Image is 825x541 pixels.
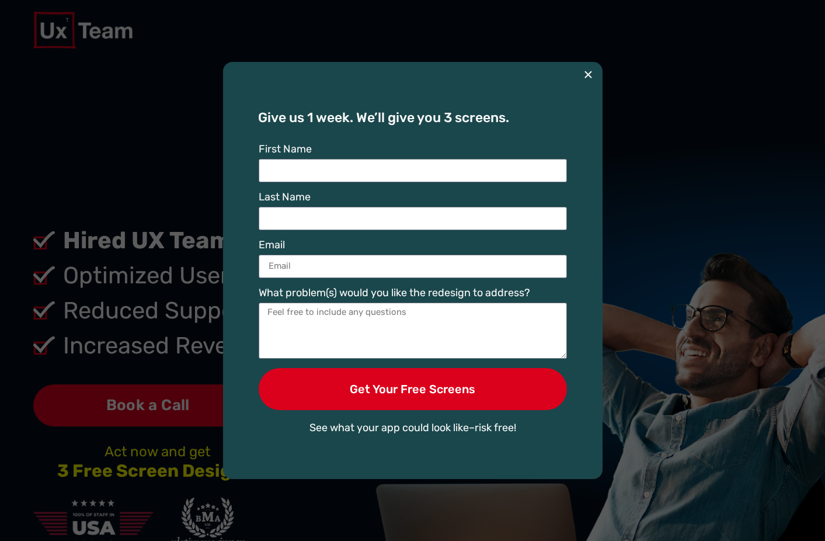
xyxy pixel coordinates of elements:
label: What problem(s) would you like the redesign to address? [259,287,530,303]
iframe: Chat Widget [767,485,825,541]
button: × [583,62,593,88]
p: See what your app could look like–risk free! [258,420,568,436]
button: Get Your Free Screens [259,368,567,410]
input: Email [259,255,567,278]
span: Get Your Free Screens [350,383,475,395]
form: New Form [259,144,567,419]
label: Last Name [259,192,311,207]
label: First Name [259,144,312,159]
label: Email [259,240,285,255]
h3: Give us 1 week. We’ll give you 3 screens. [258,111,568,124]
